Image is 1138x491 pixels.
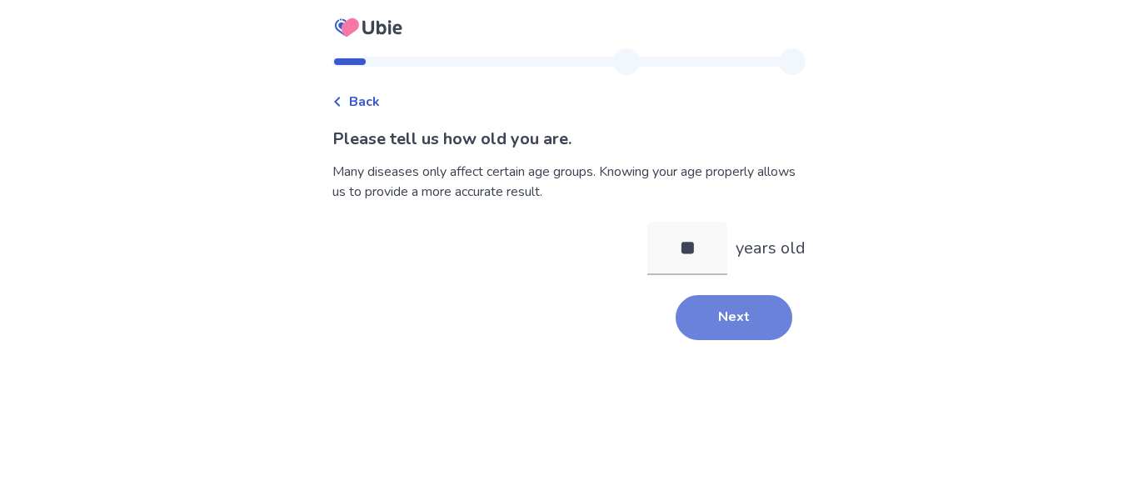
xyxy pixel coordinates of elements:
input: years old [647,222,727,275]
button: Next [676,295,792,340]
p: years old [736,236,806,261]
span: Back [349,92,380,112]
div: Many diseases only affect certain age groups. Knowing your age properly allows us to provide a mo... [332,162,806,202]
p: Please tell us how old you are. [332,127,806,152]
